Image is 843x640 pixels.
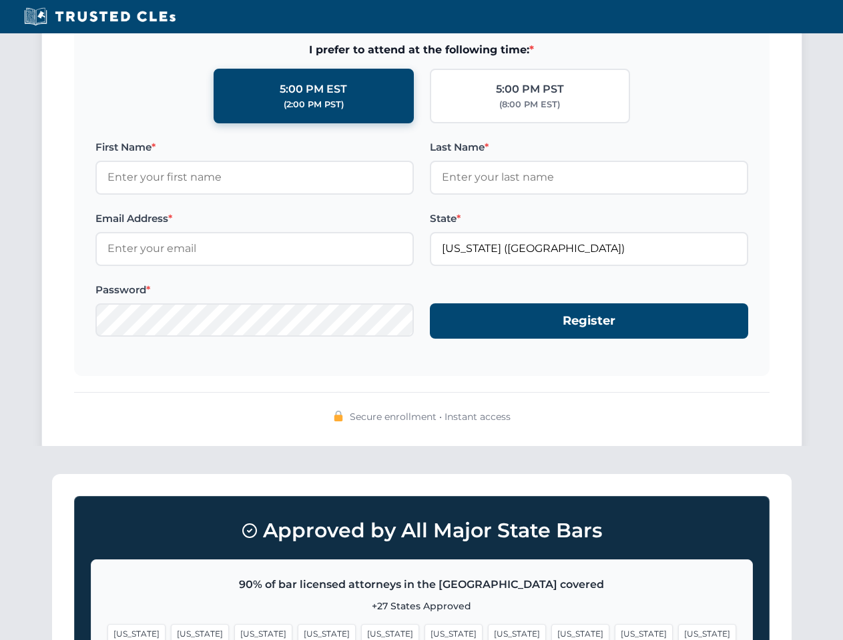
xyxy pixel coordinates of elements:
[20,7,180,27] img: Trusted CLEs
[499,98,560,111] div: (8:00 PM EST)
[95,282,414,298] label: Password
[280,81,347,98] div: 5:00 PM EST
[284,98,344,111] div: (2:00 PM PST)
[95,232,414,265] input: Enter your email
[430,232,748,265] input: Florida (FL)
[430,139,748,155] label: Last Name
[91,513,753,549] h3: Approved by All Major State Bars
[430,161,748,194] input: Enter your last name
[496,81,564,98] div: 5:00 PM PST
[107,599,736,613] p: +27 States Approved
[430,211,748,227] label: State
[95,211,414,227] label: Email Address
[95,161,414,194] input: Enter your first name
[95,41,748,59] span: I prefer to attend at the following time:
[107,576,736,593] p: 90% of bar licensed attorneys in the [GEOGRAPHIC_DATA] covered
[350,409,511,424] span: Secure enrollment • Instant access
[430,303,748,339] button: Register
[333,411,344,421] img: 🔒
[95,139,414,155] label: First Name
